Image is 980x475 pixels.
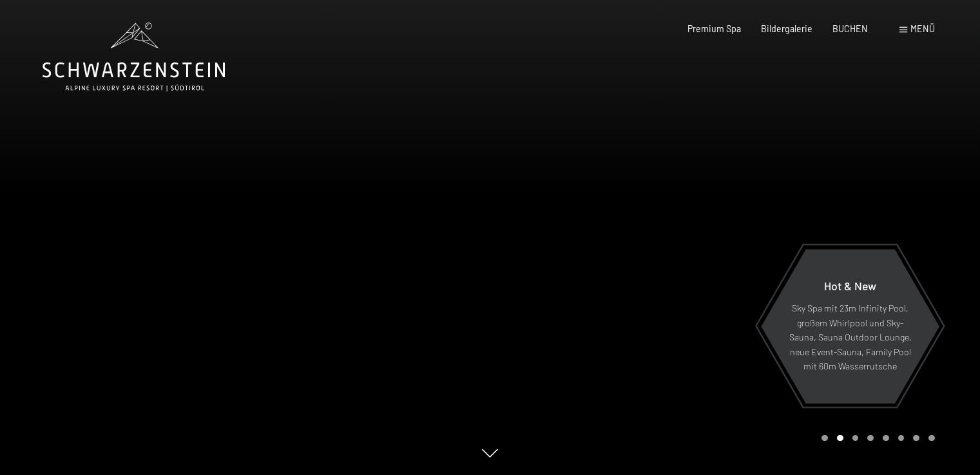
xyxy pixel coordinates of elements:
[817,435,934,442] div: Carousel Pagination
[910,23,935,34] span: Menü
[913,435,919,442] div: Carousel Page 7
[837,435,843,442] div: Carousel Page 2 (Current Slide)
[832,23,868,34] a: BUCHEN
[928,435,935,442] div: Carousel Page 8
[687,23,741,34] a: Premium Spa
[760,248,940,404] a: Hot & New Sky Spa mit 23m Infinity Pool, großem Whirlpool und Sky-Sauna, Sauna Outdoor Lounge, ne...
[789,301,912,374] p: Sky Spa mit 23m Infinity Pool, großem Whirlpool und Sky-Sauna, Sauna Outdoor Lounge, neue Event-S...
[898,435,905,442] div: Carousel Page 6
[867,435,874,442] div: Carousel Page 4
[883,435,889,442] div: Carousel Page 5
[821,435,828,442] div: Carousel Page 1
[824,279,876,293] span: Hot & New
[761,23,812,34] a: Bildergalerie
[852,435,859,442] div: Carousel Page 3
